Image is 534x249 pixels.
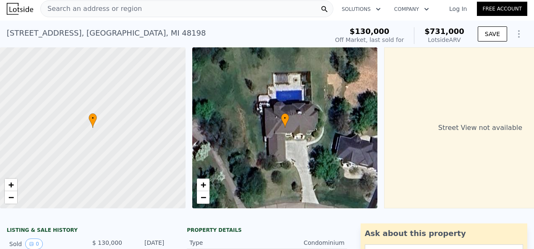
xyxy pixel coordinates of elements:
[5,179,17,191] a: Zoom in
[387,2,436,17] button: Company
[89,113,97,128] div: •
[8,192,14,202] span: −
[510,26,527,42] button: Show Options
[200,192,206,202] span: −
[335,2,387,17] button: Solutions
[200,179,206,190] span: +
[7,27,206,39] div: [STREET_ADDRESS] , [GEOGRAPHIC_DATA] , MI 48198
[424,36,464,44] div: Lotside ARV
[197,191,209,204] a: Zoom out
[281,113,289,128] div: •
[365,228,523,239] div: Ask about this property
[267,239,345,247] div: Condominium
[89,114,97,122] span: •
[478,26,507,41] button: SAVE
[8,179,14,190] span: +
[189,239,267,247] div: Type
[335,36,404,44] div: Off Market, last sold for
[5,191,17,204] a: Zoom out
[41,4,142,14] span: Search an address or region
[197,179,209,191] a: Zoom in
[7,227,167,235] div: LISTING & SALE HISTORY
[7,3,33,15] img: Lotside
[477,2,527,16] a: Free Account
[281,114,289,122] span: •
[187,227,347,233] div: Property details
[92,239,122,246] span: $ 130,000
[424,27,464,36] span: $731,000
[439,5,477,13] a: Log In
[350,27,390,36] span: $130,000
